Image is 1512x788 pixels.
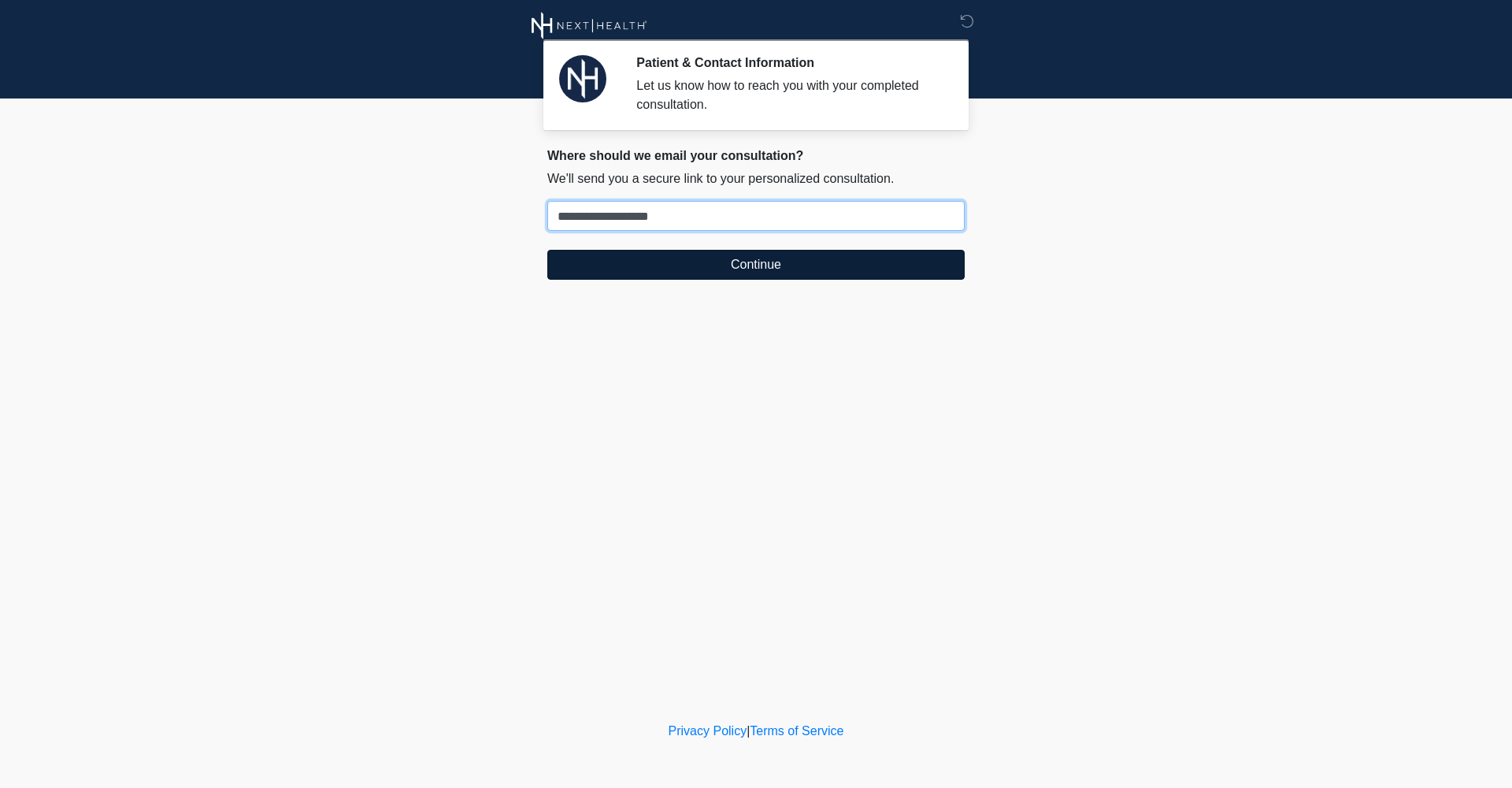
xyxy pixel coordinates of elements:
h2: Where should we email your consultation? [547,148,965,163]
button: Continue [547,250,965,280]
img: Agent Avatar [559,55,606,102]
a: Privacy Policy [669,724,747,738]
p: We'll send you a secure link to your personalized consultation. [547,169,965,188]
img: Next Health Wellness Logo [532,12,647,39]
h2: Patient & Contact Information [636,55,941,70]
a: Terms of Service [750,724,843,738]
a: | [747,724,750,738]
div: Let us know how to reach you with your completed consultation. [636,76,941,114]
